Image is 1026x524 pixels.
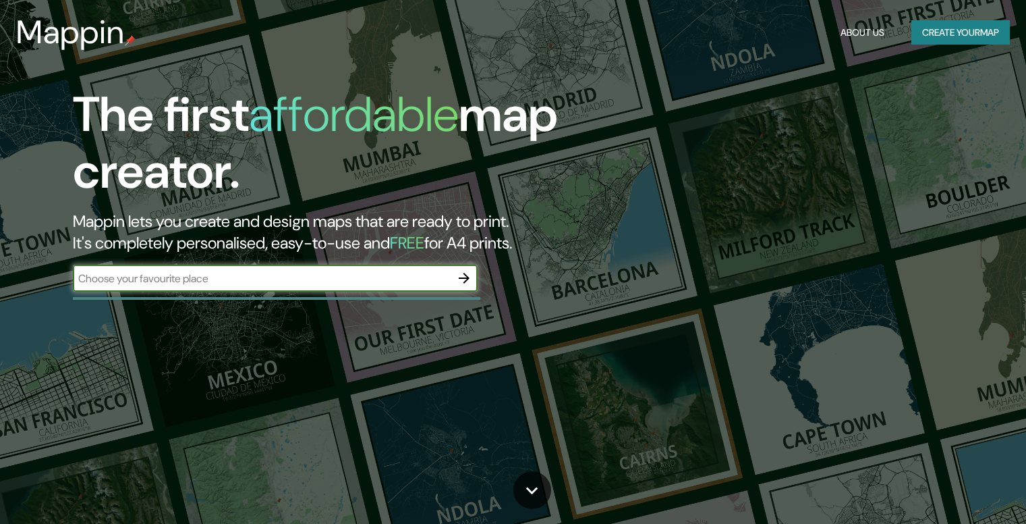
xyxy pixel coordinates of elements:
[835,20,890,45] button: About Us
[73,211,586,254] h2: Mappin lets you create and design maps that are ready to print. It's completely personalised, eas...
[911,20,1010,45] button: Create yourmap
[249,83,459,146] h1: affordable
[73,271,451,286] input: Choose your favourite place
[73,86,586,211] h1: The first map creator.
[125,35,136,46] img: mappin-pin
[16,14,125,51] h3: Mappin
[390,232,424,253] h5: FREE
